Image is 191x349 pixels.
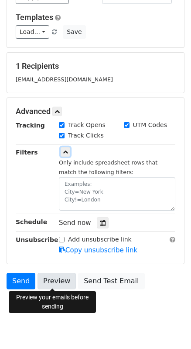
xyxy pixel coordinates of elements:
[68,235,132,244] label: Add unsubscribe link
[68,131,104,140] label: Track Clicks
[59,159,157,176] small: Only include spreadsheet rows that match the following filters:
[16,149,38,156] strong: Filters
[16,107,175,116] h5: Advanced
[16,236,58,243] strong: Unsubscribe
[59,219,91,227] span: Send now
[16,218,47,225] strong: Schedule
[16,76,113,83] small: [EMAIL_ADDRESS][DOMAIN_NAME]
[16,25,49,39] a: Load...
[133,121,167,130] label: UTM Codes
[38,273,76,289] a: Preview
[9,291,96,313] div: Preview your emails before sending
[63,25,85,39] button: Save
[59,246,137,254] a: Copy unsubscribe link
[147,307,191,349] iframe: Chat Widget
[16,61,175,71] h5: 1 Recipients
[78,273,144,289] a: Send Test Email
[68,121,106,130] label: Track Opens
[16,122,45,129] strong: Tracking
[7,273,35,289] a: Send
[16,13,53,22] a: Templates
